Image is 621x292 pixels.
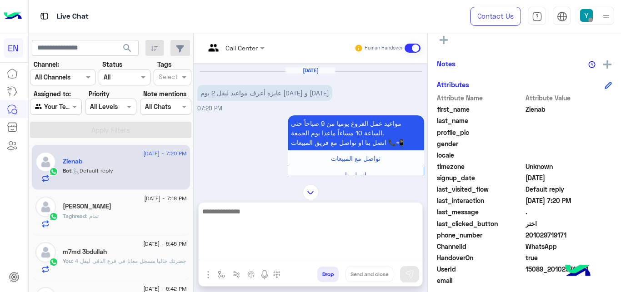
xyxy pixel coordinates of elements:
span: phone_number [437,230,524,240]
span: 07:20 PM [197,105,222,112]
span: Taghread [63,213,86,219]
img: Logo [4,7,22,26]
span: Unknown [526,162,612,171]
a: tab [528,7,546,26]
span: اختر [526,219,612,228]
span: last_name [437,116,524,125]
span: 2025-09-06T16:20:55.014Z [526,196,612,205]
span: null [526,276,612,285]
span: 15089_201029719171 [526,264,612,274]
span: حضرتك حاليا مسجل معانا في فرع الدقي ليفل 4 [72,257,186,264]
img: tab [557,11,567,22]
span: [DATE] - 5:45 PM [143,240,186,248]
img: send message [405,270,414,279]
button: Apply Filters [30,122,191,138]
label: Priority [89,89,110,99]
span: gender [437,139,524,148]
span: email [437,276,524,285]
span: Attribute Name [437,93,524,103]
label: Note mentions [143,89,186,99]
span: last_visited_flow [437,184,524,194]
button: select flow [214,267,229,282]
span: [DATE] - 7:18 PM [144,194,186,203]
span: . [526,207,612,217]
h5: Zienab [63,158,82,165]
span: Default reply [526,184,612,194]
span: Zienab [526,104,612,114]
h6: Attributes [437,80,469,89]
img: make a call [273,271,280,278]
span: search [122,43,133,54]
span: اتصل بنا [345,171,366,178]
img: scroll [303,184,319,200]
img: WhatsApp [49,167,58,176]
h5: Taghread Hamdi [63,203,111,210]
img: defaultAdmin.png [35,242,56,262]
img: send voice note [259,269,270,280]
img: defaultAdmin.png [35,197,56,217]
span: signup_date [437,173,524,183]
label: Assigned to: [34,89,71,99]
span: profile_pic [437,128,524,137]
img: profile [601,11,612,22]
img: WhatsApp [49,212,58,221]
label: Tags [157,59,171,69]
div: EN [4,38,23,58]
span: first_name [437,104,524,114]
span: [DATE] - 7:20 PM [143,149,186,158]
div: Select [157,72,178,84]
button: Send and close [346,267,393,282]
span: HandoverOn [437,253,524,262]
img: WhatsApp [49,257,58,267]
span: locale [437,150,524,160]
h6: Notes [437,59,456,68]
button: create order [244,267,259,282]
h5: m7md 3bdullah [63,248,107,256]
img: send attachment [203,269,214,280]
img: add [603,60,611,69]
img: notes [588,61,596,68]
label: Status [102,59,122,69]
span: : Default reply [71,167,113,174]
p: 6/9/2025, 7:20 PM [197,85,332,101]
img: hulul-logo.png [562,256,594,287]
span: null [526,150,612,160]
img: select flow [218,271,225,278]
p: 6/9/2025, 7:20 PM [288,115,424,150]
small: Human Handover [365,45,403,52]
img: create order [248,271,255,278]
span: 201029719171 [526,230,612,240]
p: Live Chat [57,10,89,23]
a: Contact Us [470,7,521,26]
span: تمام [86,213,99,219]
span: Attribute Value [526,93,612,103]
img: tab [532,11,542,22]
span: You [63,257,72,264]
button: search [116,40,139,59]
span: true [526,253,612,262]
span: Bot [63,167,71,174]
img: tab [39,10,50,22]
span: last_interaction [437,196,524,205]
button: Trigger scenario [229,267,244,282]
img: userImage [580,9,593,22]
span: null [526,139,612,148]
span: timezone [437,162,524,171]
span: 2 [526,242,612,251]
img: Trigger scenario [233,271,240,278]
span: ChannelId [437,242,524,251]
label: Channel: [34,59,59,69]
span: 2025-07-21T20:11:55.145Z [526,173,612,183]
span: last_clicked_button [437,219,524,228]
img: defaultAdmin.png [35,152,56,172]
span: UserId [437,264,524,274]
span: last_message [437,207,524,217]
span: تواصل مع المبيعات [331,154,381,162]
button: Drop [317,267,339,282]
h6: [DATE] [285,67,336,74]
